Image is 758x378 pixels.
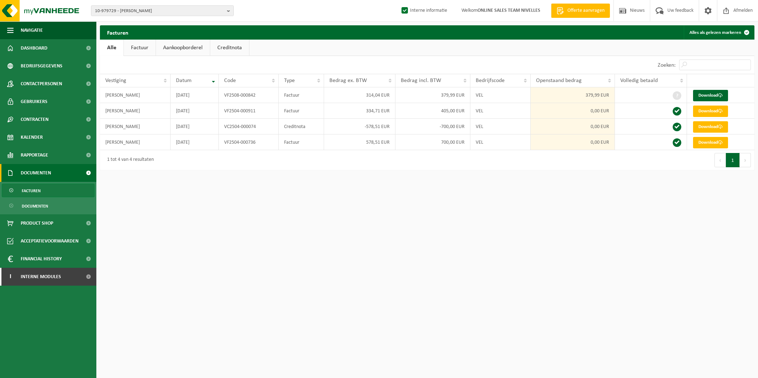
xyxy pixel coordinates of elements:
label: Interne informatie [400,5,447,16]
span: Code [224,78,236,83]
span: Documenten [22,199,48,213]
div: 1 tot 4 van 4 resultaten [103,154,154,167]
td: VF2504-000911 [219,103,279,119]
span: Bedrag ex. BTW [329,78,367,83]
td: VC2504-000074 [219,119,279,134]
span: Datum [176,78,192,83]
td: -578,51 EUR [324,119,395,134]
span: Dashboard [21,39,47,57]
a: Creditnota [210,40,249,56]
strong: ONLINE SALES TEAM NIVELLES [477,8,540,13]
span: Openstaand bedrag [536,78,582,83]
span: Acceptatievoorwaarden [21,232,79,250]
a: Facturen [2,184,95,197]
span: Bedrijfscode [476,78,505,83]
td: [DATE] [171,103,218,119]
a: Offerte aanvragen [551,4,610,18]
a: Aankoopborderel [156,40,210,56]
td: VEL [470,103,531,119]
td: 0,00 EUR [531,119,615,134]
span: Offerte aanvragen [566,7,606,14]
td: [PERSON_NAME] [100,134,171,150]
td: 379,99 EUR [531,87,615,103]
td: 0,00 EUR [531,134,615,150]
td: 405,00 EUR [395,103,470,119]
td: VEL [470,119,531,134]
button: 1 [726,153,740,167]
td: [DATE] [171,119,218,134]
span: Product Shop [21,214,53,232]
td: 334,71 EUR [324,103,395,119]
td: [PERSON_NAME] [100,87,171,103]
span: 10-979729 - [PERSON_NAME] [95,6,224,16]
span: Type [284,78,295,83]
td: Factuur [279,134,324,150]
td: [DATE] [171,87,218,103]
span: Facturen [22,184,41,198]
span: Vestiging [105,78,126,83]
td: -700,00 EUR [395,119,470,134]
span: Contactpersonen [21,75,62,93]
td: VEL [470,134,531,150]
button: Next [740,153,751,167]
span: I [7,268,14,286]
td: VF2508-000842 [219,87,279,103]
td: VEL [470,87,531,103]
td: 379,99 EUR [395,87,470,103]
td: VF2504-000736 [219,134,279,150]
button: 10-979729 - [PERSON_NAME] [91,5,234,16]
span: Kalender [21,128,43,146]
span: Gebruikers [21,93,47,111]
a: Download [693,106,728,117]
span: Rapportage [21,146,48,164]
td: 314,04 EUR [324,87,395,103]
td: 0,00 EUR [531,103,615,119]
span: Financial History [21,250,62,268]
a: Documenten [2,199,95,213]
td: 700,00 EUR [395,134,470,150]
span: Navigatie [21,21,43,39]
span: Interne modules [21,268,61,286]
span: Volledig betaald [620,78,658,83]
td: [PERSON_NAME] [100,103,171,119]
label: Zoeken: [658,62,676,68]
a: Alle [100,40,123,56]
span: Documenten [21,164,51,182]
span: Contracten [21,111,49,128]
a: Download [693,137,728,148]
td: Factuur [279,103,324,119]
button: Previous [714,153,726,167]
h2: Facturen [100,25,136,39]
a: Download [693,121,728,133]
td: [DATE] [171,134,218,150]
td: 578,51 EUR [324,134,395,150]
a: Download [693,90,728,101]
button: Alles als gelezen markeren [684,25,754,40]
td: [PERSON_NAME] [100,119,171,134]
span: Bedrijfsgegevens [21,57,62,75]
td: Creditnota [279,119,324,134]
a: Factuur [124,40,156,56]
span: Bedrag incl. BTW [401,78,441,83]
td: Factuur [279,87,324,103]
